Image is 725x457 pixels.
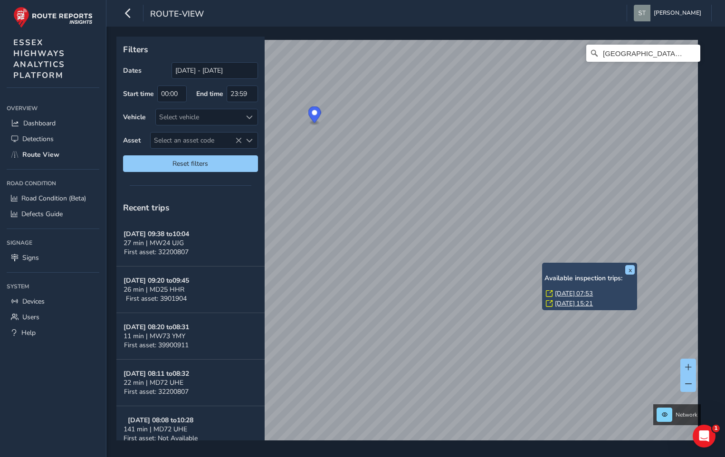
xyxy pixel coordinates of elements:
button: [DATE] 08:11 to08:3222 min | MD72 UHEFirst asset: 32200807 [116,360,265,406]
div: Select vehicle [156,109,242,125]
span: First asset: 32200807 [124,387,189,396]
a: Users [7,309,99,325]
a: Help [7,325,99,341]
div: Overview [7,101,99,115]
span: route-view [150,8,204,21]
span: Road Condition (Beta) [21,194,86,203]
a: [DATE] 07:53 [555,289,593,298]
a: Detections [7,131,99,147]
a: Dashboard [7,115,99,131]
button: [DATE] 08:08 to10:28141 min | MD72 UHEFirst asset: Not Available [116,406,265,453]
span: Reset filters [130,159,251,168]
div: Select an asset code [242,133,258,148]
label: End time [196,89,223,98]
span: 1 [712,425,720,432]
span: [PERSON_NAME] [654,5,701,21]
span: Route View [22,150,59,159]
button: [PERSON_NAME] [634,5,705,21]
canvas: Map [120,40,698,451]
span: First asset: 3901904 [126,294,187,303]
label: Vehicle [123,113,146,122]
input: Search [586,45,700,62]
span: 26 min | MD25 HHR [124,285,184,294]
a: Road Condition (Beta) [7,190,99,206]
span: Select an asset code [151,133,242,148]
span: Help [21,328,36,337]
span: First asset: Not Available [124,434,198,443]
button: [DATE] 08:20 to08:3111 min | MW73 YMYFirst asset: 39900911 [116,313,265,360]
span: 27 min | MW24 UJG [124,238,184,248]
strong: [DATE] 09:20 to 09:45 [124,276,189,285]
iframe: Intercom live chat [693,425,715,447]
a: Signs [7,250,99,266]
span: ESSEX HIGHWAYS ANALYTICS PLATFORM [13,37,65,81]
span: First asset: 39900911 [124,341,189,350]
div: Signage [7,236,99,250]
span: First asset: 32200807 [124,248,189,257]
a: Defects Guide [7,206,99,222]
h6: Available inspection trips: [544,275,635,283]
span: 11 min | MW73 YMY [124,332,185,341]
span: Network [676,411,697,419]
label: Asset [123,136,141,145]
button: x [625,265,635,275]
span: Detections [22,134,54,143]
img: rr logo [13,7,93,28]
span: Devices [22,297,45,306]
label: Dates [123,66,142,75]
label: Start time [123,89,154,98]
button: Reset filters [123,155,258,172]
p: Filters [123,43,258,56]
img: diamond-layout [634,5,650,21]
div: Map marker [308,106,321,126]
button: [DATE] 09:38 to10:0427 min | MW24 UJGFirst asset: 32200807 [116,220,265,267]
strong: [DATE] 09:38 to 10:04 [124,229,189,238]
span: Signs [22,253,39,262]
strong: [DATE] 08:08 to 10:28 [128,416,193,425]
span: Defects Guide [21,209,63,219]
a: Devices [7,294,99,309]
span: 22 min | MD72 UHE [124,378,183,387]
a: Route View [7,147,99,162]
span: Recent trips [123,202,170,213]
span: 141 min | MD72 UHE [124,425,187,434]
span: Users [22,313,39,322]
div: Road Condition [7,176,99,190]
a: [DATE] 15:21 [555,299,593,308]
div: System [7,279,99,294]
strong: [DATE] 08:20 to 08:31 [124,323,189,332]
button: [DATE] 09:20 to09:4526 min | MD25 HHRFirst asset: 3901904 [116,267,265,313]
strong: [DATE] 08:11 to 08:32 [124,369,189,378]
span: Dashboard [23,119,56,128]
